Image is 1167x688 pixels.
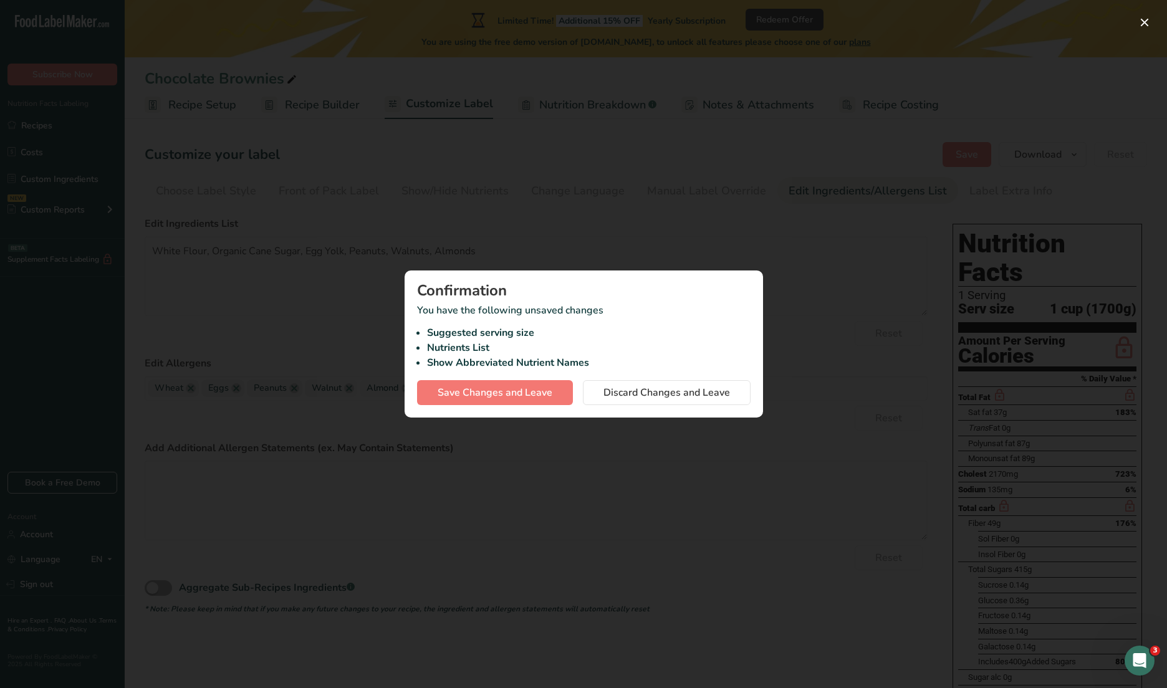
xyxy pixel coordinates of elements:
[417,283,751,298] div: Confirmation
[417,380,573,405] button: Save Changes and Leave
[603,385,730,400] span: Discard Changes and Leave
[1125,646,1155,676] iframe: Intercom live chat
[583,380,751,405] button: Discard Changes and Leave
[427,325,751,340] li: Suggested serving size
[417,303,751,370] p: You have the following unsaved changes
[1150,646,1160,656] span: 3
[427,355,751,370] li: Show Abbreviated Nutrient Names
[438,385,552,400] span: Save Changes and Leave
[427,340,751,355] li: Nutrients List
